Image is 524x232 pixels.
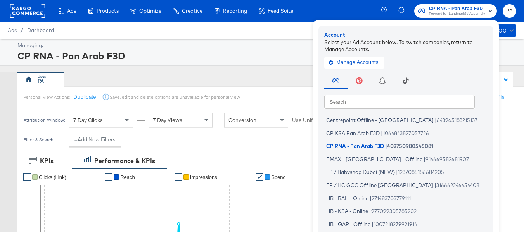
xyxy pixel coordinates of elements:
div: CP RNA - Pan Arab F3D [17,49,514,62]
span: PA [506,7,513,15]
span: Feed Suite [268,8,293,14]
div: Select your Ad Account below. To switch companies, return to Manage Accounts. [324,38,487,53]
span: | [385,143,387,149]
div: KPIs [40,156,54,165]
span: Creative [182,8,202,14]
span: 977099305785202 [371,208,417,214]
div: Account [324,31,487,39]
button: Duplicate [73,93,96,101]
span: Reach [120,174,135,180]
span: Ads [67,8,76,14]
button: Manage Accounts [324,57,384,68]
div: Filter & Search: [23,137,55,143]
span: 7 Day Clicks [73,117,103,124]
button: CP RNA - Pan Arab F3DForward3d (Landmark) / Assembly [414,4,497,18]
button: +Add New Filters [69,133,121,147]
div: Performance & KPIs [94,156,155,165]
a: ✔ [105,173,112,181]
span: HB - KSA - Online [326,208,368,214]
span: 914669582681907 [425,156,469,162]
span: HB - QAR - Offline [326,221,370,227]
span: CP RNA - Pan Arab F3D [429,5,485,13]
a: Dashboard [27,27,54,33]
span: EMAX - [GEOGRAPHIC_DATA] - Offline [326,156,422,162]
span: Conversion [228,117,256,124]
span: | [435,117,437,123]
span: Manage Accounts [330,58,379,67]
span: | [434,182,436,188]
span: Forward3d (Landmark) / Assembly [429,11,485,17]
a: ✔ [175,173,182,181]
span: Optimize [139,8,161,14]
label: Use Unified Attribution Setting: [292,117,365,124]
span: / [17,27,27,33]
span: 316662246454408 [436,182,479,188]
div: Attribution Window: [23,117,65,123]
span: Spend [271,174,286,180]
span: CP RNA - Pan Arab F3D [326,143,384,149]
a: ✔ [256,173,263,181]
span: Products [97,8,119,14]
span: | [372,221,374,227]
button: PA [503,4,516,18]
span: Impressions [190,174,217,180]
a: ✔ [23,173,31,181]
span: | [424,156,425,162]
span: 643965183215137 [437,117,477,123]
span: HB - BAH - Online [326,195,368,201]
span: | [396,169,398,175]
span: 1237085186684205 [398,169,444,175]
span: Ads [8,27,17,33]
span: Reporting [223,8,247,14]
span: | [370,195,372,201]
span: 1007218279921914 [374,221,417,227]
span: FP / Babyshop Dubai (NEW) [326,169,395,175]
span: CP KSA Pan Arab F3D [326,130,380,136]
span: 402750980545081 [387,143,433,149]
div: PA [38,77,44,85]
span: 1064843827057726 [383,130,429,136]
span: | [369,208,371,214]
div: Personal View Actions: [23,94,70,100]
span: 271483703779111 [372,195,411,201]
div: Save, edit and delete options are unavailable for personal view. [110,94,240,100]
strong: + [74,136,78,143]
span: Clicks (Link) [39,174,66,180]
div: Managing: [17,42,514,49]
span: FP / HC GCC Offline [GEOGRAPHIC_DATA] [326,182,433,188]
span: | [381,130,383,136]
span: Centrepoint Offline - [GEOGRAPHIC_DATA] [326,117,434,123]
span: 7 Day Views [153,117,182,124]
